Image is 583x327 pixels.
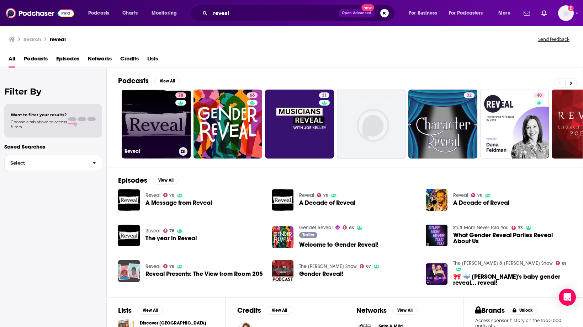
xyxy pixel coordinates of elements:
[124,148,176,154] h3: Reveal
[56,53,79,68] a: Episodes
[145,192,160,198] a: Reveal
[453,225,509,231] a: Stuff Mom Never Told You
[480,90,549,159] a: 40
[426,189,447,211] img: A Decade of Reveal
[118,76,149,85] h2: Podcasts
[118,76,180,85] a: PodcastsView All
[145,271,263,277] a: Reveal Presents: The View from Room 205
[349,226,354,230] span: 66
[210,7,339,19] input: Search podcasts, credits, & more...
[120,53,139,68] a: Credits
[152,8,177,18] span: Monitoring
[118,225,140,246] img: The year in Reveal
[408,90,477,159] a: 32
[453,200,509,206] a: A Decade of Reveal
[539,7,550,19] a: Show notifications dropdown
[409,8,437,18] span: For Business
[118,7,142,19] a: Charts
[145,200,212,206] a: A Message from Reveal
[118,306,163,315] a: ListsView All
[137,306,163,315] button: View All
[83,7,118,19] button: open menu
[302,233,314,237] span: Trailer
[272,260,294,282] img: Gender Reveal!
[453,274,571,286] a: 🎀 🐳 Kyle's baby gender reveal... reveal!
[23,36,41,43] h3: Search
[118,260,140,282] a: Reveal Presents: The View from Room 205
[145,235,197,241] a: The year in Reveal
[163,264,175,268] a: 78
[154,77,180,85] button: View All
[4,155,102,171] button: Select
[392,306,418,315] button: View All
[247,92,258,98] a: 66
[5,161,87,165] span: Select
[88,53,112,68] a: Networks
[508,306,538,315] button: Unlock
[558,5,574,21] button: Show profile menu
[477,194,482,197] span: 78
[493,7,519,19] button: open menu
[453,192,468,198] a: Reveal
[360,264,371,268] a: 67
[536,36,572,42] button: Send feedback
[6,6,74,20] img: Podchaser - Follow, Share and Rate Podcasts
[118,306,132,315] h2: Lists
[272,189,294,211] img: A Decade of Reveal
[464,92,475,98] a: 32
[453,274,571,286] span: 🎀 🐳 [PERSON_NAME]'s baby gender reveal... reveal!
[118,176,147,185] h2: Episodes
[453,260,553,266] a: The Kyle & Jackie O Show
[4,143,102,150] p: Saved Searches
[299,271,343,277] a: Gender Reveal!
[11,119,67,129] span: Choose a tab above to access filters.
[323,194,328,197] span: 78
[299,200,355,206] a: A Decade of Reveal
[145,228,160,234] a: Reveal
[356,306,387,315] h2: Networks
[194,90,263,159] a: 66
[145,263,160,269] a: Reveal
[404,7,446,19] button: open menu
[237,306,261,315] h2: Credits
[426,263,447,285] img: 🎀 🐳 Kyle's baby gender reveal... reveal!
[518,226,523,230] span: 73
[118,189,140,211] a: A Message from Reveal
[163,193,175,197] a: 78
[556,261,566,265] a: 81
[147,53,158,68] span: Lists
[299,242,378,248] span: Welcome to Gender Reveal!
[50,36,66,43] h3: reveal
[118,176,179,185] a: EpisodesView All
[175,92,186,98] a: 78
[453,232,571,244] a: What Gender Reveal Parties Reveal About Us
[272,226,294,248] a: Welcome to Gender Reveal!
[197,5,402,21] div: Search podcasts, credits, & more...
[339,9,375,17] button: Open AdvancedNew
[88,8,109,18] span: Podcasts
[9,53,15,68] a: All
[537,92,542,99] span: 40
[24,53,48,68] span: Podcasts
[558,5,574,21] span: Logged in as kmcguirk
[534,92,545,98] a: 40
[562,262,566,265] span: 81
[122,8,138,18] span: Charts
[163,229,175,233] a: 78
[449,8,483,18] span: For Podcasters
[299,263,357,269] a: The Dave Ryan Show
